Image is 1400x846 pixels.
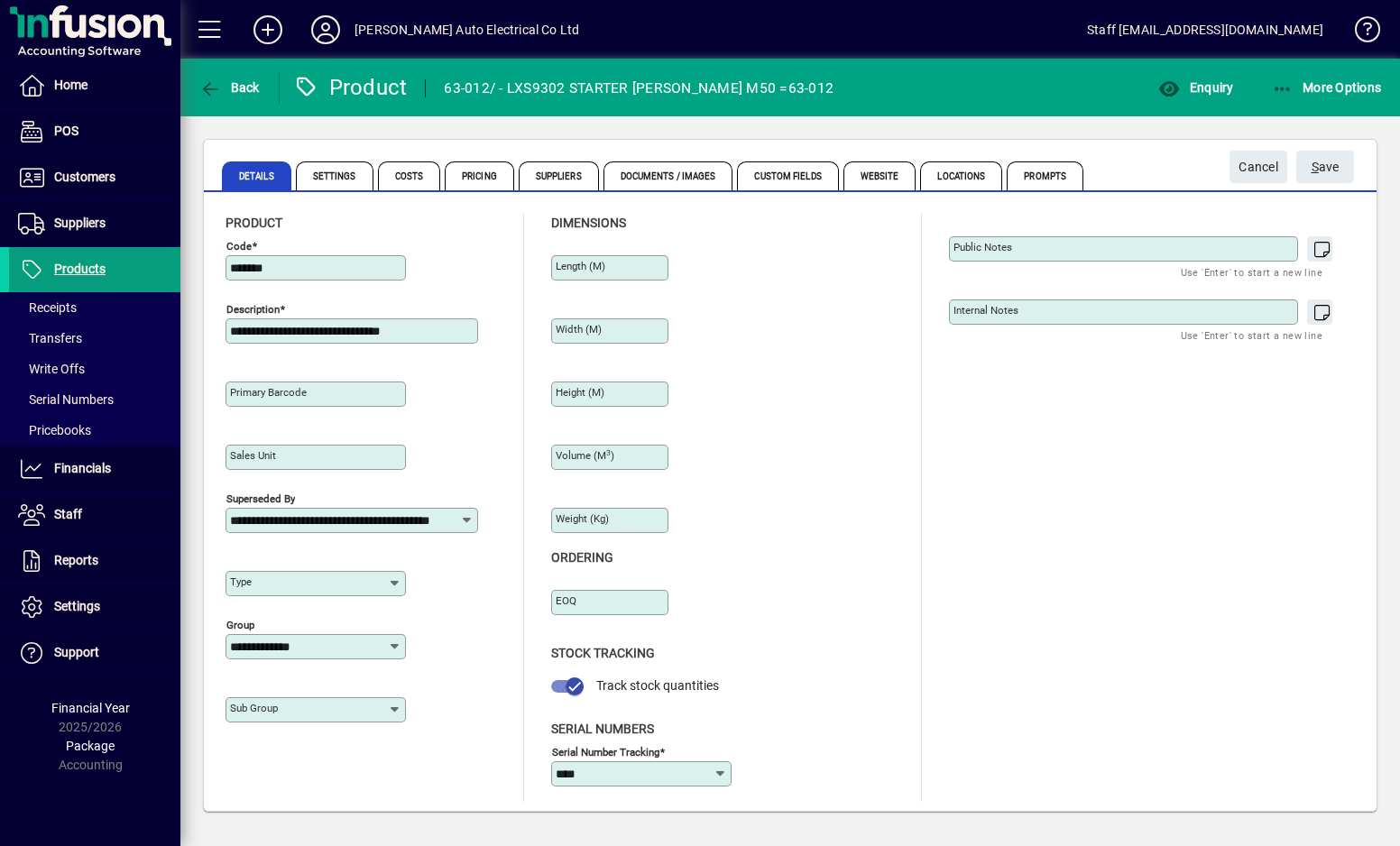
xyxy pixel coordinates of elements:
[226,619,254,631] mat-label: Group
[1181,325,1322,345] mat-hint: Use 'Enter' to start a new line
[1154,71,1238,104] button: Enquiry
[51,701,130,715] span: Financial Year
[54,78,87,92] span: Home
[296,161,373,190] span: Settings
[556,260,605,272] mat-label: Length (m)
[444,74,834,103] div: 63-012/ - LXS9302 STARTER [PERSON_NAME] M50 =63-012
[9,109,180,154] a: POS
[552,745,659,758] mat-label: Serial Number tracking
[1230,151,1287,183] button: Cancel
[222,161,291,190] span: Details
[9,201,180,246] a: Suppliers
[9,63,180,108] a: Home
[230,702,278,714] mat-label: Sub group
[226,492,295,505] mat-label: Superseded by
[953,241,1012,253] mat-label: Public Notes
[556,323,602,336] mat-label: Width (m)
[18,423,91,437] span: Pricebooks
[1181,262,1322,282] mat-hint: Use 'Enter' to start a new line
[226,240,252,253] mat-label: Code
[195,71,264,104] button: Back
[378,161,441,190] span: Costs
[953,304,1018,317] mat-label: Internal Notes
[66,739,115,753] span: Package
[18,362,85,376] span: Write Offs
[9,354,180,384] a: Write Offs
[9,538,180,584] a: Reports
[9,384,180,415] a: Serial Numbers
[843,161,916,190] span: Website
[54,170,115,184] span: Customers
[596,678,719,693] span: Track stock quantities
[199,80,260,95] span: Back
[18,300,77,315] span: Receipts
[239,14,297,46] button: Add
[1087,15,1323,44] div: Staff [EMAIL_ADDRESS][DOMAIN_NAME]
[556,386,604,399] mat-label: Height (m)
[445,161,514,190] span: Pricing
[551,646,655,660] span: Stock Tracking
[54,553,98,567] span: Reports
[519,161,599,190] span: Suppliers
[293,73,408,102] div: Product
[9,630,180,676] a: Support
[230,386,307,399] mat-label: Primary barcode
[556,594,576,607] mat-label: EOQ
[551,722,654,736] span: Serial Numbers
[920,161,1002,190] span: Locations
[18,392,114,407] span: Serial Numbers
[9,584,180,630] a: Settings
[551,550,613,565] span: Ordering
[1267,71,1386,104] button: More Options
[1312,160,1319,174] span: S
[54,262,106,276] span: Products
[1296,151,1354,183] button: Save
[551,216,626,230] span: Dimensions
[54,216,106,230] span: Suppliers
[230,449,276,462] mat-label: Sales unit
[9,415,180,446] a: Pricebooks
[606,448,611,457] sup: 3
[9,292,180,323] a: Receipts
[737,161,838,190] span: Custom Fields
[9,446,180,492] a: Financials
[9,492,180,538] a: Staff
[180,71,280,104] app-page-header-button: Back
[54,645,99,659] span: Support
[226,303,280,316] mat-label: Description
[297,14,355,46] button: Profile
[556,512,609,525] mat-label: Weight (Kg)
[54,461,111,475] span: Financials
[1312,152,1340,182] span: ave
[603,161,733,190] span: Documents / Images
[1007,161,1083,190] span: Prompts
[226,216,282,230] span: Product
[1239,152,1278,182] span: Cancel
[556,449,614,462] mat-label: Volume (m )
[230,575,252,588] mat-label: Type
[1158,80,1233,95] span: Enquiry
[355,15,579,44] div: [PERSON_NAME] Auto Electrical Co Ltd
[54,124,78,138] span: POS
[1341,4,1377,62] a: Knowledge Base
[18,331,82,345] span: Transfers
[1272,80,1382,95] span: More Options
[54,507,82,521] span: Staff
[9,155,180,200] a: Customers
[54,599,100,613] span: Settings
[9,323,180,354] a: Transfers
